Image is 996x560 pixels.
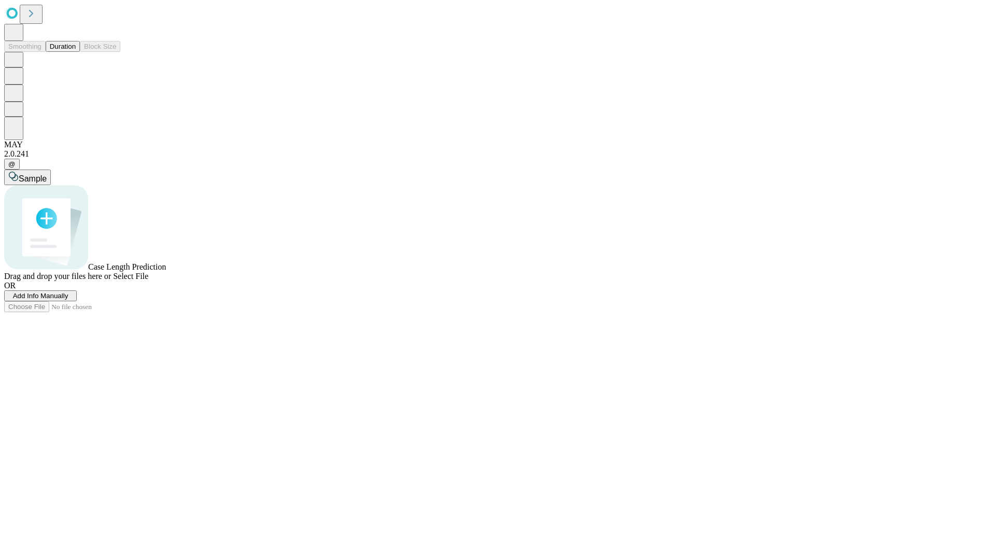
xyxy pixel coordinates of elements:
[113,272,148,281] span: Select File
[13,292,68,300] span: Add Info Manually
[4,290,77,301] button: Add Info Manually
[46,41,80,52] button: Duration
[88,262,166,271] span: Case Length Prediction
[4,140,992,149] div: MAY
[19,174,47,183] span: Sample
[4,170,51,185] button: Sample
[4,159,20,170] button: @
[4,272,111,281] span: Drag and drop your files here or
[8,160,16,168] span: @
[4,41,46,52] button: Smoothing
[4,281,16,290] span: OR
[4,149,992,159] div: 2.0.241
[80,41,120,52] button: Block Size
